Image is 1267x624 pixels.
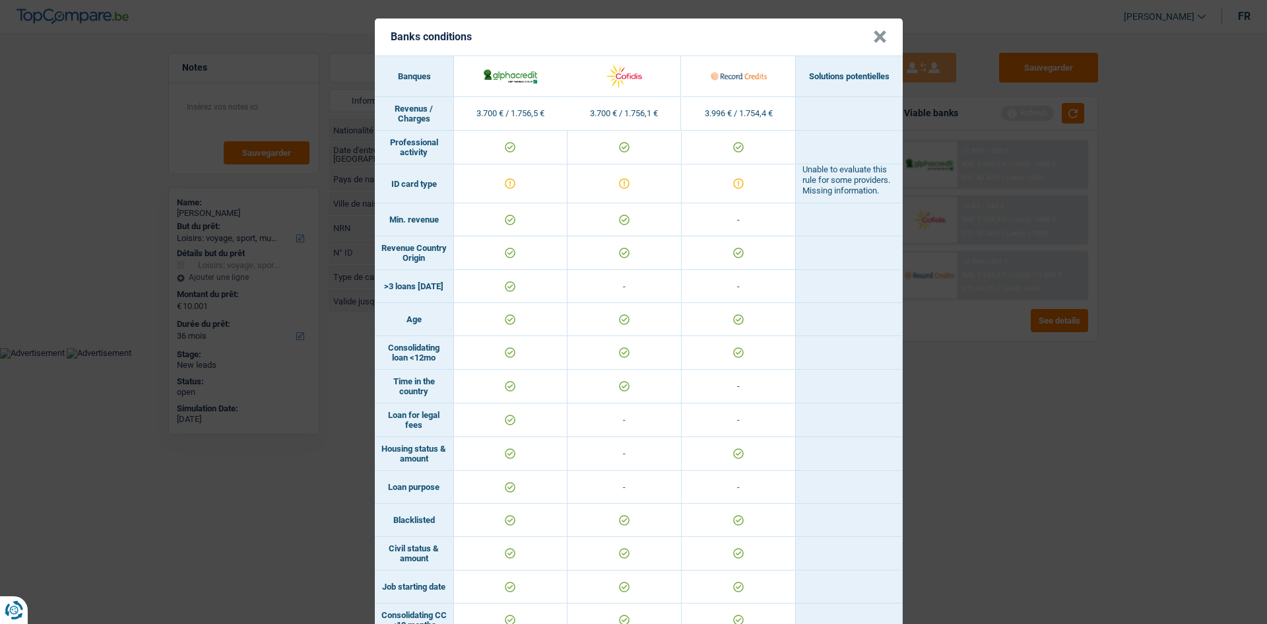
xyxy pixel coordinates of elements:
td: - [682,203,796,236]
td: - [568,471,682,504]
td: - [682,403,796,437]
td: Civil status & amount [375,537,454,571]
td: - [682,270,796,303]
td: Loan for legal fees [375,403,454,437]
td: - [568,270,682,303]
td: Blacklisted [375,504,454,537]
td: 3.996 € / 1.754,4 € [682,97,796,131]
td: - [568,403,682,437]
td: 3.700 € / 1.756,1 € [568,97,682,131]
img: Cofidis [596,62,652,90]
h5: Banks conditions [391,30,472,43]
td: Professional activity [375,131,454,164]
td: Unable to evaluate this rule for some providers. Missing information. [796,164,903,203]
td: Revenue Country Origin [375,236,454,270]
td: - [568,437,682,471]
td: 3.700 € / 1.756,5 € [454,97,568,131]
td: Revenus / Charges [375,97,454,131]
td: Time in the country [375,370,454,403]
th: Solutions potentielles [796,56,903,97]
th: Banques [375,56,454,97]
button: Close [873,30,887,44]
td: >3 loans [DATE] [375,270,454,303]
td: Age [375,303,454,336]
td: Loan purpose [375,471,454,504]
td: Job starting date [375,571,454,604]
td: Consolidating loan <12mo [375,336,454,370]
td: Min. revenue [375,203,454,236]
img: Record Credits [710,62,766,90]
td: - [682,471,796,504]
td: ID card type [375,164,454,203]
img: AlphaCredit [482,67,538,85]
td: Housing status & amount [375,437,454,471]
td: - [682,370,796,403]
